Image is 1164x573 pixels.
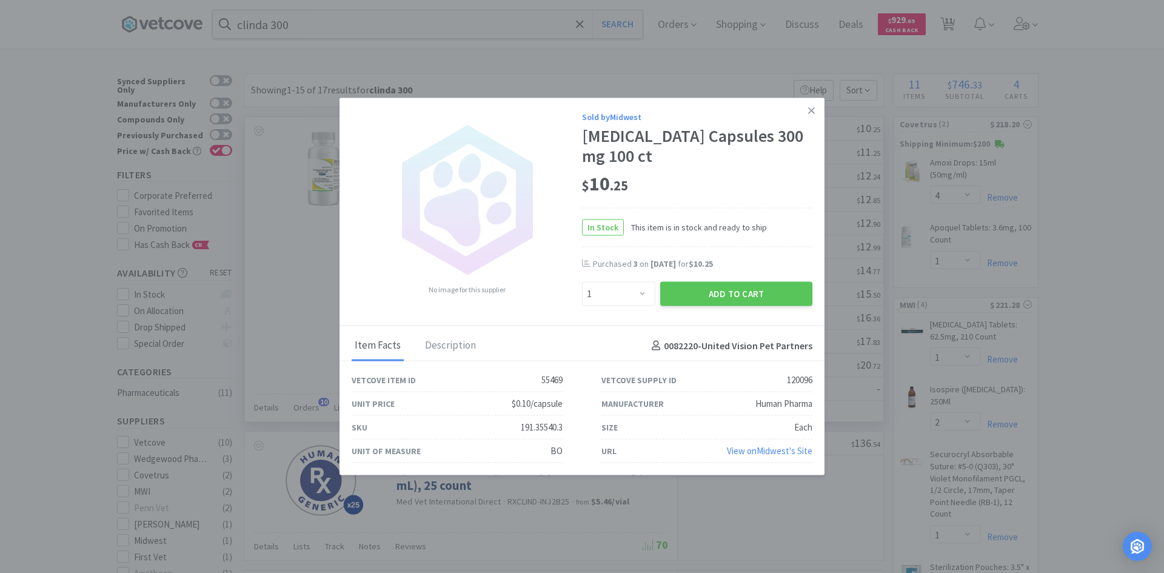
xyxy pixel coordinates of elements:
div: Sold by Midwest [582,110,812,123]
div: Each [794,420,812,435]
div: 191.35540.3 [521,420,563,435]
div: Vetcove Item ID [352,374,416,387]
h4: 0082220 - United Vision Pet Partners [647,338,812,354]
span: In Stock [583,219,623,235]
div: Size [601,421,618,434]
div: BO [550,444,563,458]
div: Unit Price [352,397,395,410]
div: Manufacturer [601,397,664,410]
span: $ [582,177,589,194]
div: SKU [352,421,367,434]
div: Human Pharma [755,397,812,411]
div: Item Facts [352,331,404,361]
span: No image for this supplier [429,283,506,295]
div: Unit of Measure [352,444,421,458]
span: [DATE] [651,258,676,269]
div: $0.10/capsule [512,397,563,411]
div: URL [601,444,617,458]
button: Add to Cart [660,282,812,306]
div: Vetcove Supply ID [601,374,677,387]
img: no_image.png [388,121,546,278]
span: 3 [634,258,638,269]
span: This item is in stock and ready to ship [624,220,767,233]
div: Purchased on for [593,258,812,270]
span: $10.25 [689,258,713,269]
div: [MEDICAL_DATA] Capsules 300 mg 100 ct [582,126,812,166]
span: 10 [582,172,628,196]
a: View onMidwest's Site [727,445,812,457]
div: 120096 [787,373,812,387]
div: 55469 [541,373,563,387]
span: . 25 [610,177,628,194]
div: Description [422,331,479,361]
div: Open Intercom Messenger [1123,532,1152,561]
